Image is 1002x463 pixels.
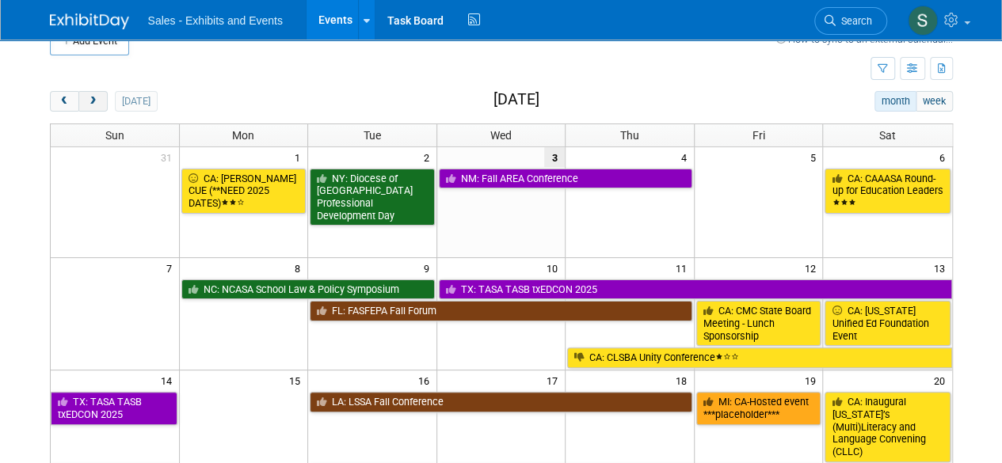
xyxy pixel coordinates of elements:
[825,301,950,346] a: CA: [US_STATE] Unified Ed Foundation Event
[417,370,436,390] span: 16
[50,13,129,29] img: ExhibitDay
[879,129,896,142] span: Sat
[181,169,307,214] a: CA: [PERSON_NAME] CUE (**NEED 2025 DATES)
[310,169,435,226] a: NY: Diocese of [GEOGRAPHIC_DATA] Professional Development Day
[78,91,108,112] button: next
[808,147,822,167] span: 5
[115,91,157,112] button: [DATE]
[814,7,887,35] a: Search
[696,301,821,346] a: CA: CMC State Board Meeting - Lunch Sponsorship
[674,370,694,390] span: 18
[310,301,692,321] a: FL: FASFEPA Fall Forum
[932,258,952,278] span: 13
[439,169,692,189] a: NM: Fall AREA Conference
[293,258,307,278] span: 8
[544,147,565,167] span: 3
[802,258,822,278] span: 12
[50,91,79,112] button: prev
[825,169,950,214] a: CA: CAAASA Round-up for Education Leaders
[181,279,435,300] a: NC: NCASA School Law & Policy Symposium
[908,6,938,36] img: Shannon Gaumer
[493,91,539,108] h2: [DATE]
[674,258,694,278] span: 11
[696,392,821,424] a: MI: CA-Hosted event ***placeholder***
[165,258,179,278] span: 7
[50,27,129,55] button: Add Event
[916,91,952,112] button: week
[567,347,951,368] a: CA: CLSBA Unity Conference
[825,392,950,462] a: CA: Inaugural [US_STATE]’s (Multi)Literacy and Language Convening (CLLC)
[422,147,436,167] span: 2
[439,279,952,300] a: TX: TASA TASB txEDCON 2025
[364,129,381,142] span: Tue
[232,129,254,142] span: Mon
[938,147,952,167] span: 6
[51,392,177,424] a: TX: TASA TASB txEDCON 2025
[293,147,307,167] span: 1
[802,370,822,390] span: 19
[680,147,694,167] span: 4
[490,129,512,142] span: Wed
[620,129,639,142] span: Thu
[288,370,307,390] span: 15
[422,258,436,278] span: 9
[752,129,765,142] span: Fri
[159,147,179,167] span: 31
[874,91,916,112] button: month
[836,15,872,27] span: Search
[545,370,565,390] span: 17
[545,258,565,278] span: 10
[310,392,692,412] a: LA: LSSA Fall Conference
[105,129,124,142] span: Sun
[159,370,179,390] span: 14
[148,14,283,27] span: Sales - Exhibits and Events
[932,370,952,390] span: 20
